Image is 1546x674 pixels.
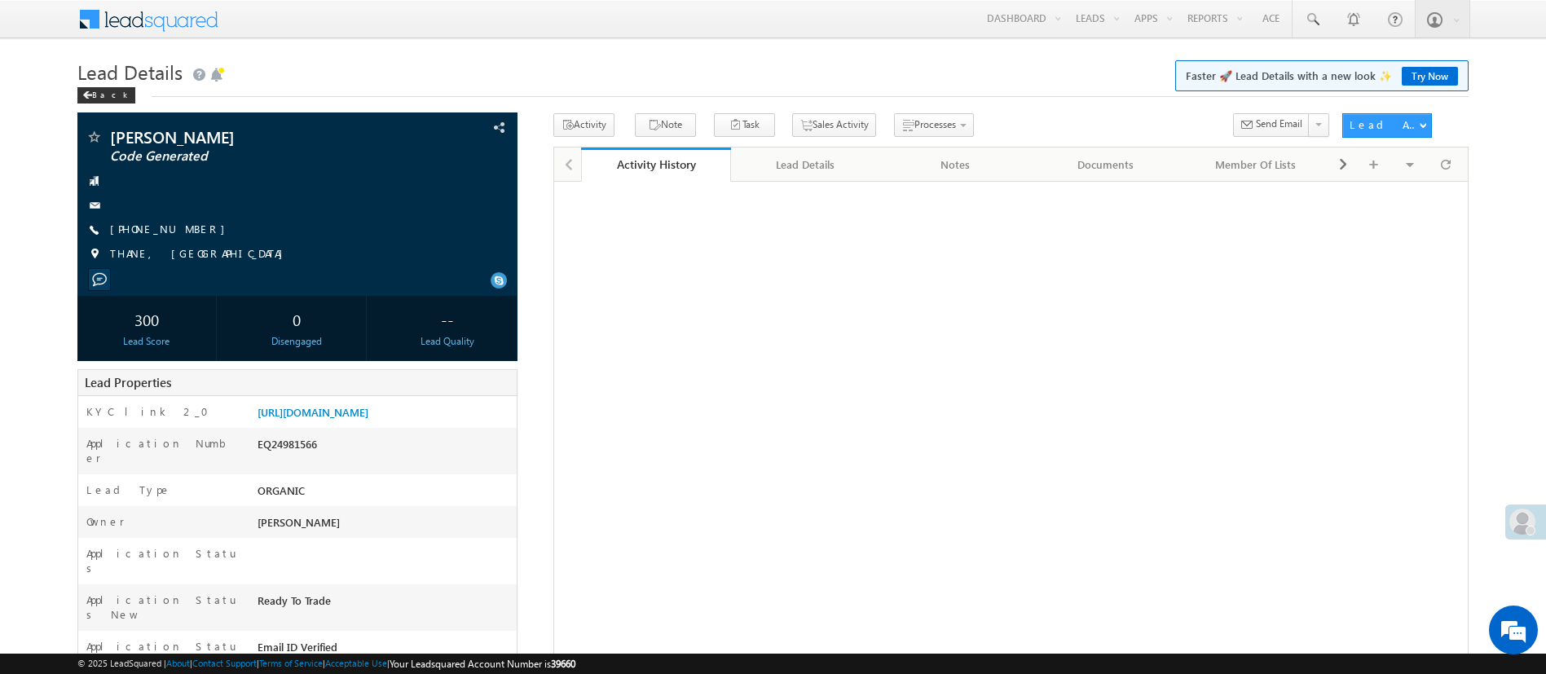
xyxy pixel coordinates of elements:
a: Try Now [1402,67,1458,86]
div: EQ24981566 [253,436,517,459]
div: Activity History [593,156,719,172]
div: ORGANIC [253,482,517,505]
span: [PERSON_NAME] [258,515,340,529]
a: Activity History [581,148,731,182]
span: Code Generated [110,148,385,165]
span: Lead Properties [85,374,171,390]
a: About [166,658,190,668]
label: Application Status [86,546,237,575]
a: Member Of Lists [1181,148,1331,182]
button: Processes [894,113,974,137]
div: Email ID Verified [253,639,517,662]
span: Send Email [1256,117,1302,131]
button: Note [635,113,696,137]
button: Task [714,113,775,137]
div: Notes [894,155,1016,174]
label: Application Status New [86,593,237,622]
a: [URL][DOMAIN_NAME] [258,405,368,419]
a: Back [77,86,143,100]
label: Lead Type [86,482,171,497]
a: Documents [1031,148,1181,182]
span: Your Leadsquared Account Number is [390,658,575,670]
span: Processes [914,118,956,130]
div: Lead Actions [1350,117,1419,132]
div: Ready To Trade [253,593,517,615]
label: Application Number [86,436,237,465]
button: Lead Actions [1342,113,1432,138]
div: 0 [231,304,362,334]
div: 300 [81,304,212,334]
label: Owner [86,514,125,529]
div: Back [77,87,135,104]
a: Lead Details [731,148,881,182]
span: © 2025 LeadSquared | | | | | [77,656,575,672]
span: Faster 🚀 Lead Details with a new look ✨ [1186,68,1458,84]
a: Contact Support [192,658,257,668]
button: Activity [553,113,614,137]
button: Send Email [1233,113,1310,137]
div: Lead Quality [382,334,513,349]
div: -- [382,304,513,334]
span: THANE, [GEOGRAPHIC_DATA] [110,246,291,262]
a: Terms of Service [259,658,323,668]
span: Lead Details [77,59,183,85]
a: [PHONE_NUMBER] [110,222,233,236]
span: [PERSON_NAME] [110,129,385,145]
div: Lead Score [81,334,212,349]
label: KYC link 2_0 [86,404,218,419]
a: Acceptable Use [325,658,387,668]
button: Sales Activity [792,113,876,137]
div: Lead Details [744,155,866,174]
span: 39660 [551,658,575,670]
div: Member Of Lists [1194,155,1316,174]
div: Disengaged [231,334,362,349]
div: Documents [1044,155,1166,174]
a: Notes [881,148,1031,182]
